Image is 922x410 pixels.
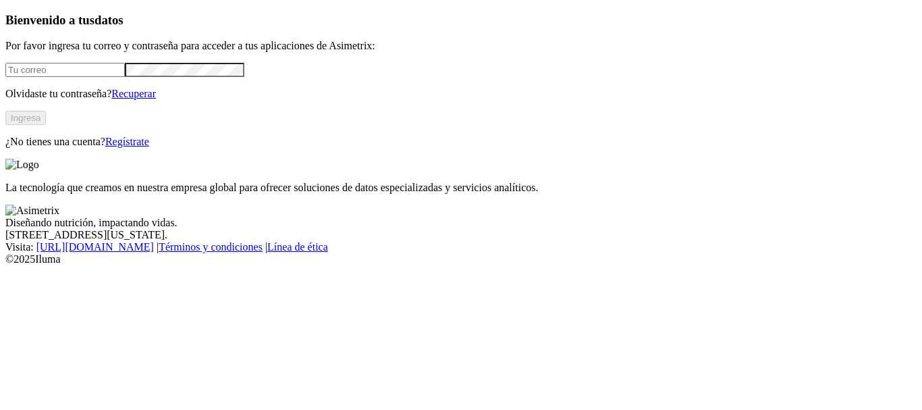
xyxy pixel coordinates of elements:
span: datos [94,13,124,27]
h3: Bienvenido a tus [5,13,917,28]
a: [URL][DOMAIN_NAME] [36,241,154,253]
div: [STREET_ADDRESS][US_STATE]. [5,229,917,241]
p: Olvidaste tu contraseña? [5,88,917,100]
div: Visita : | | [5,241,917,253]
a: Recuperar [111,88,156,99]
a: Regístrate [105,136,149,147]
img: Asimetrix [5,205,59,217]
div: Diseñando nutrición, impactando vidas. [5,217,917,229]
p: ¿No tienes una cuenta? [5,136,917,148]
p: Por favor ingresa tu correo y contraseña para acceder a tus aplicaciones de Asimetrix: [5,40,917,52]
a: Línea de ética [267,241,328,253]
img: Logo [5,159,39,171]
p: La tecnología que creamos en nuestra empresa global para ofrecer soluciones de datos especializad... [5,182,917,194]
div: © 2025 Iluma [5,253,917,265]
button: Ingresa [5,111,46,125]
a: Términos y condiciones [159,241,263,253]
input: Tu correo [5,63,125,77]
